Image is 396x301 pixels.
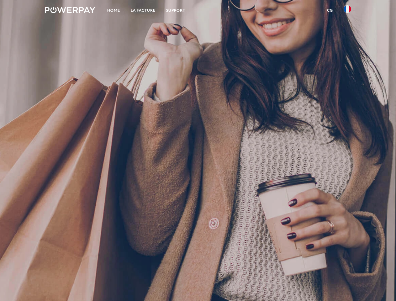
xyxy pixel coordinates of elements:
[102,5,125,16] a: Home
[45,7,95,13] img: logo-powerpay-white.svg
[344,5,351,13] img: fr
[161,5,191,16] a: Support
[125,5,161,16] a: LA FACTURE
[322,5,338,16] a: CG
